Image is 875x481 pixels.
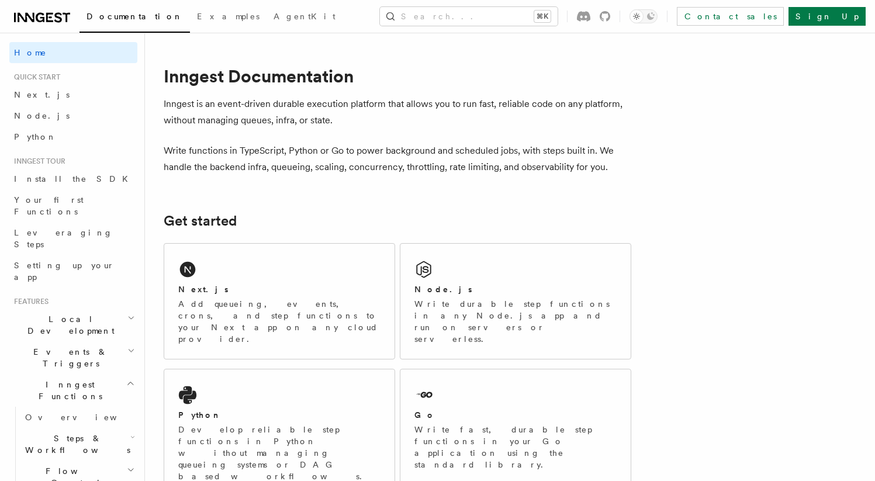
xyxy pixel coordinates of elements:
[164,143,631,175] p: Write functions in TypeScript, Python or Go to power background and scheduled jobs, with steps bu...
[9,126,137,147] a: Python
[164,243,395,359] a: Next.jsAdd queueing, events, crons, and step functions to your Next app on any cloud provider.
[9,222,137,255] a: Leveraging Steps
[9,42,137,63] a: Home
[9,84,137,105] a: Next.js
[79,4,190,33] a: Documentation
[20,407,137,428] a: Overview
[9,168,137,189] a: Install the SDK
[190,4,267,32] a: Examples
[9,313,127,337] span: Local Development
[25,413,146,422] span: Overview
[87,12,183,21] span: Documentation
[14,261,115,282] span: Setting up your app
[14,132,57,141] span: Python
[9,255,137,288] a: Setting up your app
[380,7,558,26] button: Search...⌘K
[267,4,343,32] a: AgentKit
[20,432,130,456] span: Steps & Workflows
[630,9,658,23] button: Toggle dark mode
[178,409,222,421] h2: Python
[9,309,137,341] button: Local Development
[9,379,126,402] span: Inngest Functions
[9,72,60,82] span: Quick start
[14,195,84,216] span: Your first Functions
[534,11,551,22] kbd: ⌘K
[400,243,631,359] a: Node.jsWrite durable step functions in any Node.js app and run on servers or serverless.
[9,105,137,126] a: Node.js
[9,157,65,166] span: Inngest tour
[414,298,617,345] p: Write durable step functions in any Node.js app and run on servers or serverless.
[14,228,113,249] span: Leveraging Steps
[14,111,70,120] span: Node.js
[14,174,135,184] span: Install the SDK
[178,283,229,295] h2: Next.js
[414,283,472,295] h2: Node.js
[788,7,866,26] a: Sign Up
[178,298,381,345] p: Add queueing, events, crons, and step functions to your Next app on any cloud provider.
[677,7,784,26] a: Contact sales
[9,189,137,222] a: Your first Functions
[9,374,137,407] button: Inngest Functions
[9,297,49,306] span: Features
[164,65,631,86] h1: Inngest Documentation
[14,90,70,99] span: Next.js
[414,409,435,421] h2: Go
[20,428,137,461] button: Steps & Workflows
[414,424,617,470] p: Write fast, durable step functions in your Go application using the standard library.
[164,213,237,229] a: Get started
[9,341,137,374] button: Events & Triggers
[14,47,47,58] span: Home
[274,12,336,21] span: AgentKit
[164,96,631,129] p: Inngest is an event-driven durable execution platform that allows you to run fast, reliable code ...
[9,346,127,369] span: Events & Triggers
[197,12,260,21] span: Examples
